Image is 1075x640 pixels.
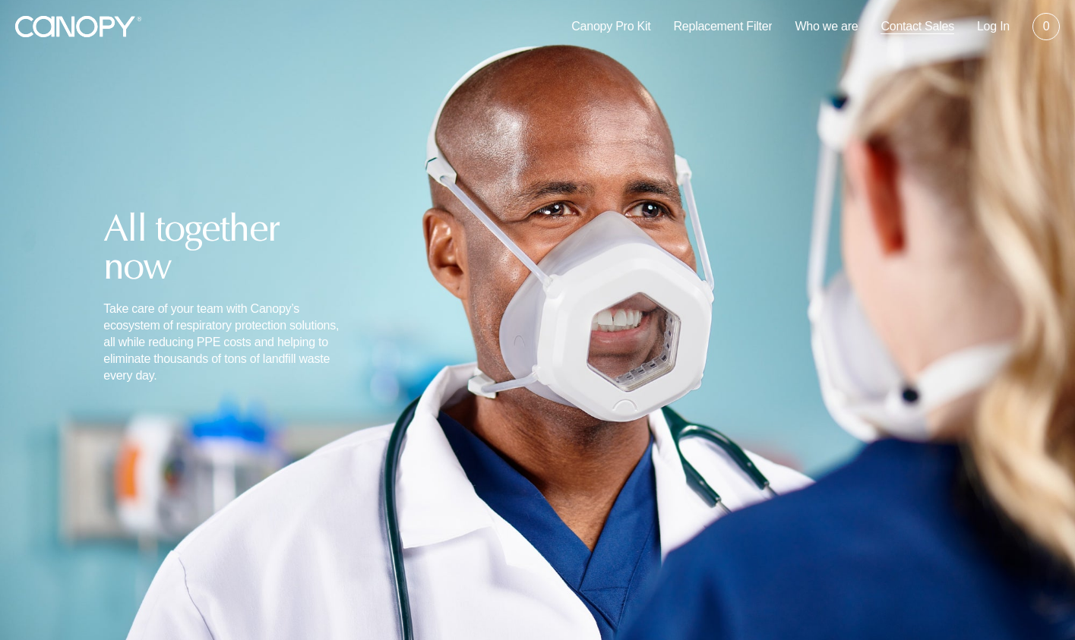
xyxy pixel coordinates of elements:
a: Who we are [795,18,858,35]
span: 0 [1043,18,1050,35]
a: Log In [977,18,1010,35]
p: Take care of your team with Canopy’s ecosystem of respiratory protection solutions, all while red... [103,301,353,384]
a: 0 [1032,13,1060,40]
a: Replacement Filter [674,18,773,35]
h1: All together now [103,210,353,285]
a: Contact Sales [881,18,954,35]
a: Canopy Pro Kit [571,18,650,35]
